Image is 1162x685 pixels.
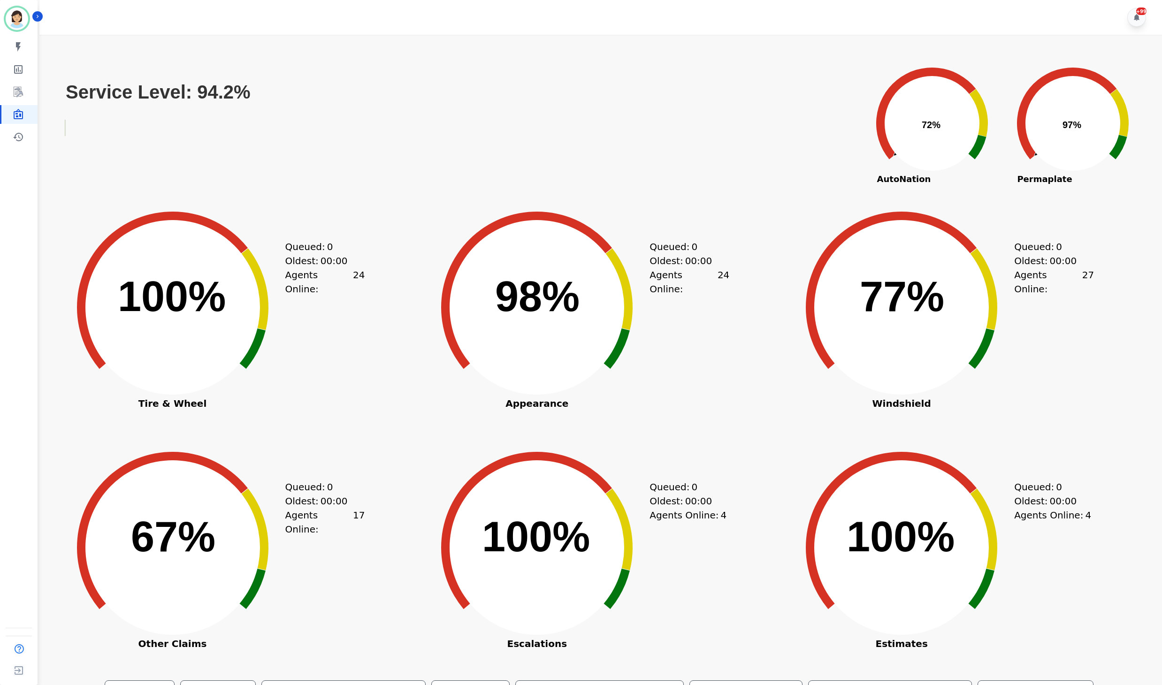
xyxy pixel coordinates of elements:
span: Appearance [420,399,654,408]
div: +99 [1136,8,1147,15]
span: 00:00 [321,254,348,268]
div: Queued: [285,240,356,254]
span: 00:00 [321,494,348,508]
span: 0 [327,240,333,254]
div: Agents Online: [285,508,365,536]
div: Queued: [650,480,720,494]
span: AutoNation [862,173,946,185]
div: Agents Online: [285,268,365,296]
text: 97% [1063,120,1081,130]
div: Queued: [1014,480,1085,494]
span: 24 [353,268,365,296]
svg: Service Level: 94.2% [65,81,860,152]
div: Agents Online: [1014,508,1094,522]
div: Oldest: [285,494,356,508]
text: 77% [860,273,944,320]
text: 72% [922,120,940,130]
span: 0 [691,480,697,494]
span: 00:00 [1049,494,1077,508]
div: Agents Online: [650,268,729,296]
text: 67% [131,513,215,560]
div: Oldest: [650,254,720,268]
text: Service Level: 94.2% [66,82,251,102]
div: Oldest: [1014,254,1085,268]
div: Oldest: [1014,494,1085,508]
div: Queued: [650,240,720,254]
div: Queued: [1014,240,1085,254]
span: Permaplate [1002,173,1087,185]
span: 17 [353,508,365,536]
span: 0 [691,240,697,254]
span: Escalations [420,639,654,648]
div: Oldest: [650,494,720,508]
span: 0 [327,480,333,494]
span: 00:00 [685,254,712,268]
text: 100% [482,513,590,560]
span: 00:00 [685,494,712,508]
text: 98% [495,273,580,320]
span: 0 [1056,480,1062,494]
text: 100% [847,513,955,560]
span: Tire & Wheel [55,399,290,408]
text: 100% [118,273,226,320]
span: 27 [1082,268,1094,296]
span: 00:00 [1049,254,1077,268]
span: 4 [1085,508,1091,522]
span: 4 [721,508,727,522]
span: Windshield [784,399,1019,408]
img: Bordered avatar [6,8,28,30]
div: Agents Online: [1014,268,1094,296]
span: 0 [1056,240,1062,254]
span: Other Claims [55,639,290,648]
div: Oldest: [285,254,356,268]
div: Agents Online: [650,508,729,522]
span: 24 [718,268,729,296]
div: Queued: [285,480,356,494]
span: Estimates [784,639,1019,648]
